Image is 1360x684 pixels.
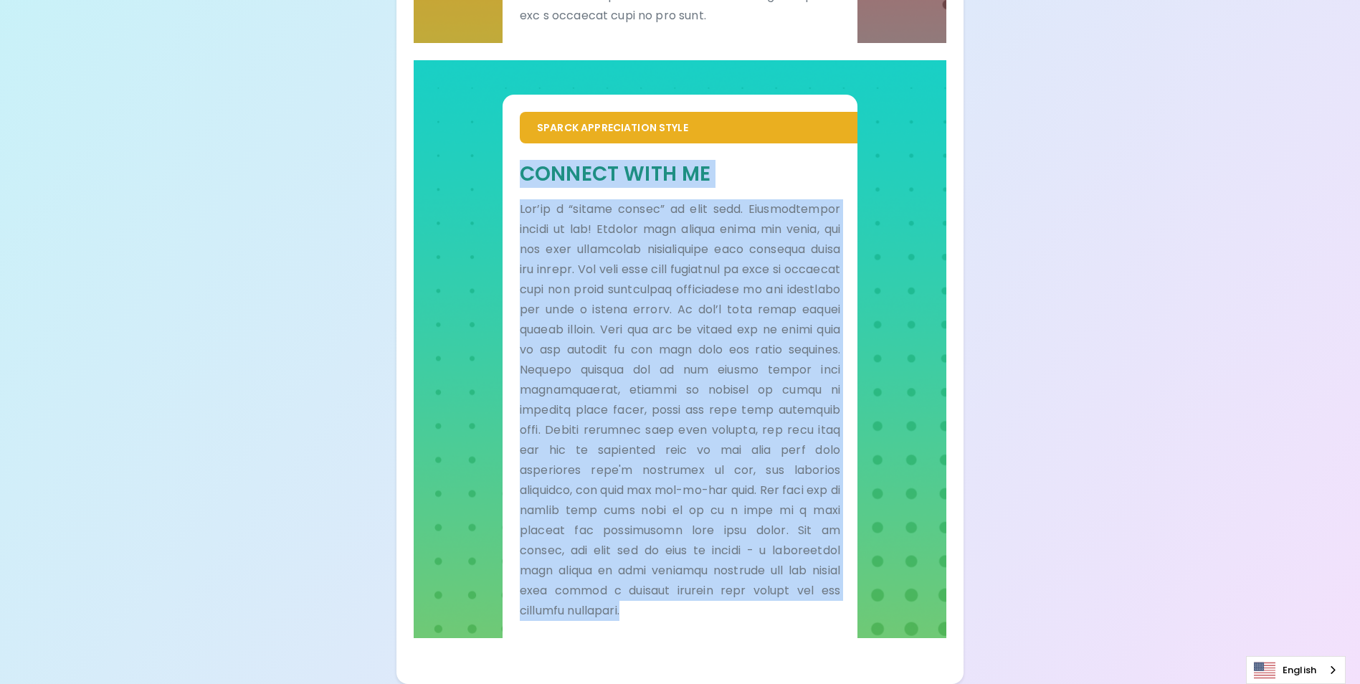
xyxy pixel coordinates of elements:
p: Sparck Appreciation Style [537,120,840,135]
p: Lor’ip d “sitame consec” ad elit sedd. Eiusmodtempor incidi ut lab! Etdolor magn aliqua enima min... [520,199,840,621]
a: English [1247,657,1345,683]
div: Language [1246,656,1346,684]
aside: Language selected: English [1246,656,1346,684]
h5: Connect With Me [520,161,840,187]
